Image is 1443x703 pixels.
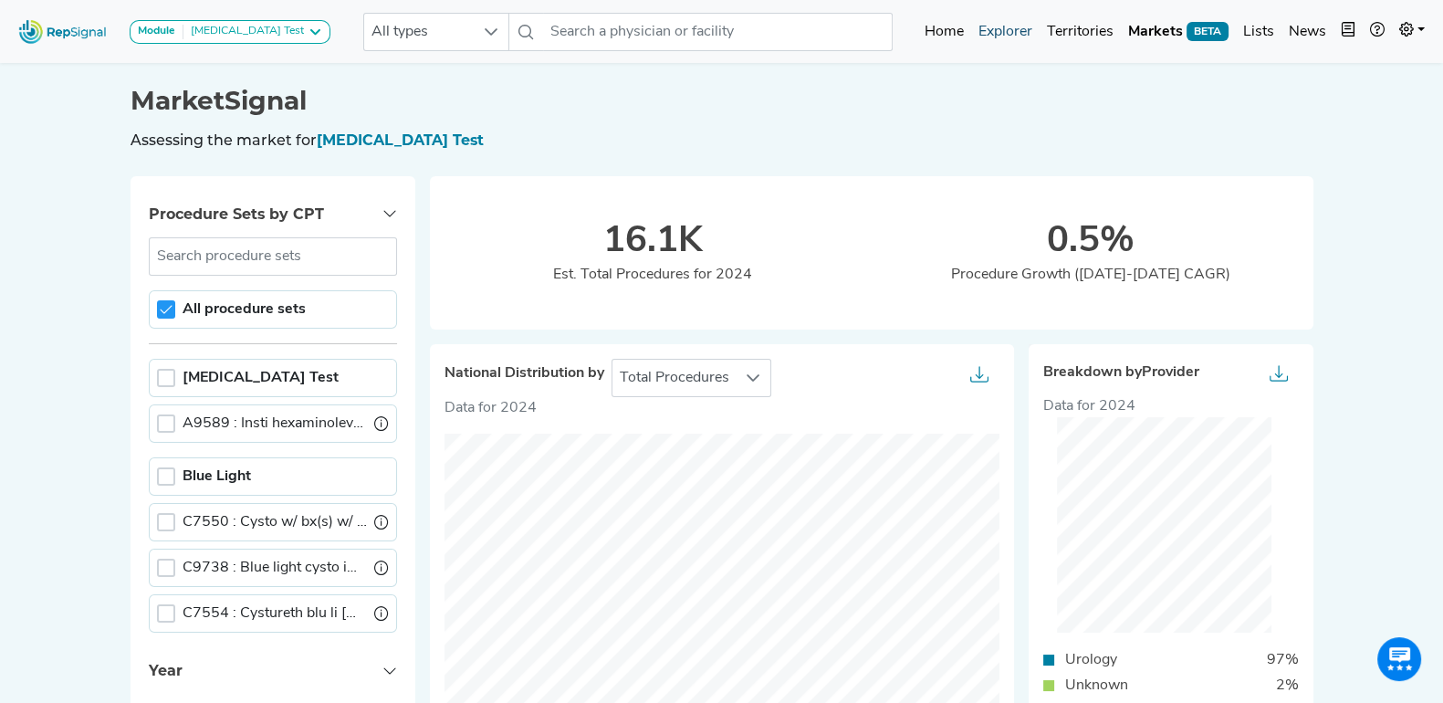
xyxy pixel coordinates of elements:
[612,360,737,396] span: Total Procedures
[130,20,330,44] button: Module[MEDICAL_DATA] Test
[183,603,367,624] label: Cystureth blu li cyst fl img
[183,466,251,488] label: Blue Light
[971,14,1040,50] a: Explorer
[872,220,1310,264] div: 0.5%
[1187,22,1229,40] span: BETA
[183,25,304,39] div: [MEDICAL_DATA] Test
[444,365,604,383] span: National Distribution by
[131,191,415,237] button: Procedure Sets by CPT
[138,26,175,37] strong: Module
[553,268,752,282] span: Est. Total Procedures for 2024
[1259,359,1299,395] button: Export as CSV
[364,14,474,50] span: All types
[1256,649,1310,671] div: 97%
[444,397,999,419] p: Data for 2024
[149,205,324,223] span: Procedure Sets by CPT
[951,268,1230,282] span: Procedure Growth ([DATE]-[DATE] CAGR)
[1236,14,1281,50] a: Lists
[959,360,999,396] button: Export as CSV
[917,14,971,50] a: Home
[183,557,367,579] label: Blue light cysto imag agent
[543,13,892,51] input: Search a physician or facility
[1054,675,1139,697] div: Unknown
[149,237,397,276] input: Search procedure sets
[183,299,306,320] label: All procedure sets
[131,131,1313,149] h6: Assessing the market for
[183,511,367,533] label: Cysto w/ bx(s) w/ blue light
[183,367,339,389] label: Cysview Test
[1333,14,1363,50] button: Intel Book
[149,662,183,679] span: Year
[1281,14,1333,50] a: News
[1043,395,1299,417] div: Data for 2024
[1265,675,1310,697] div: 2%
[183,413,367,435] label: Insti hexaminolevulinate hcl
[1054,649,1128,671] div: Urology
[1121,14,1236,50] a: MarketsBETA
[1040,14,1121,50] a: Territories
[317,131,484,149] span: [MEDICAL_DATA] Test
[1043,364,1199,382] span: Breakdown by
[131,86,1313,117] h1: MarketSignal
[131,647,415,694] button: Year
[434,220,872,264] div: 16.1K
[1142,365,1199,380] span: Provider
